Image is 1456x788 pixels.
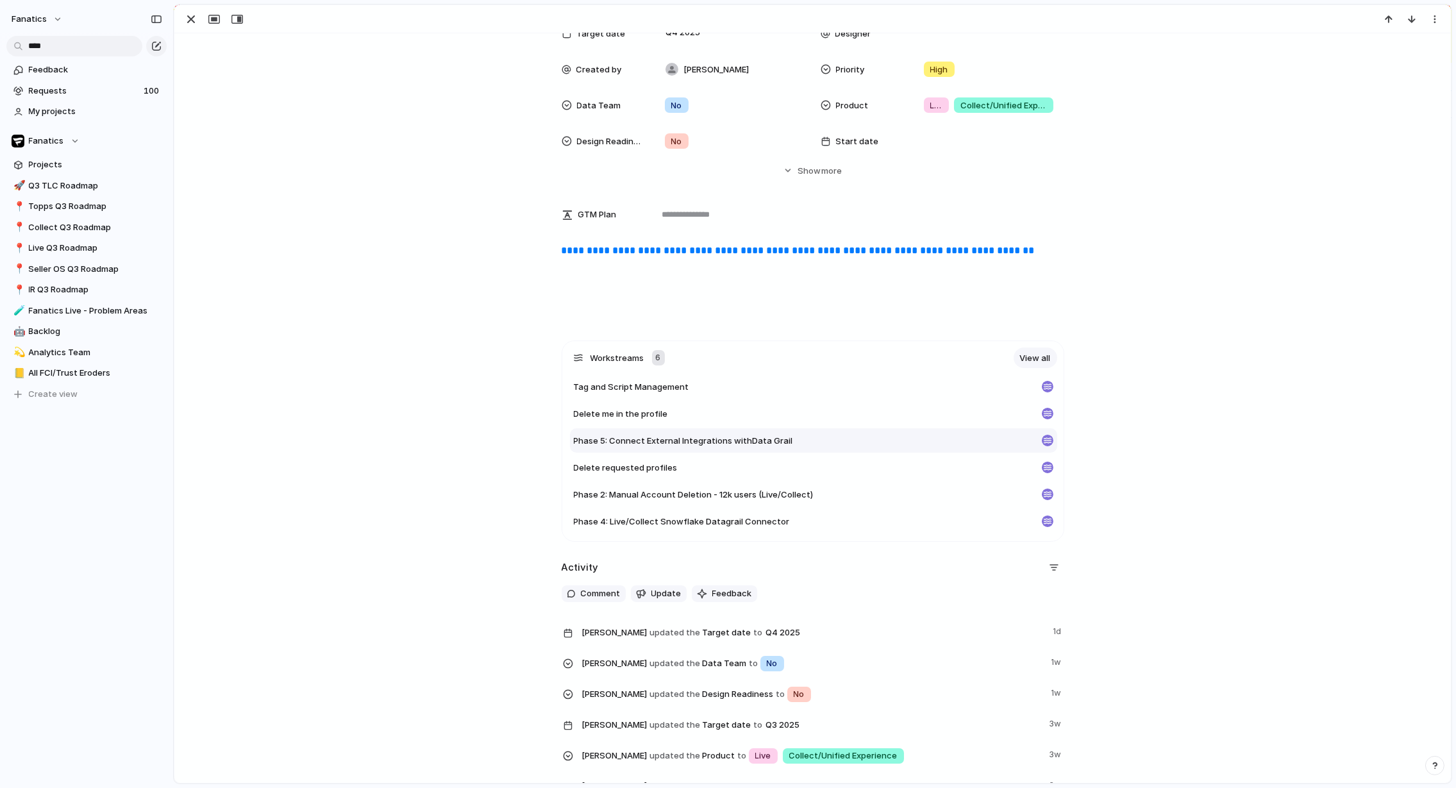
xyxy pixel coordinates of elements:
span: Show [798,165,821,178]
div: 🚀 [13,178,22,193]
span: Design Readiness [577,135,644,148]
span: Collect/Unified Experience [960,99,1046,112]
div: 📍 [13,283,22,298]
button: Fanatics [6,131,167,151]
span: fanatics [12,13,47,26]
span: Phase 4: Live/Collect Snowflake Datagrail Connector [574,516,790,528]
span: No [671,135,682,148]
div: 🤖Backlog [6,322,167,341]
span: updated the [649,657,700,670]
span: Fanatics [29,135,64,147]
span: Tag and Script Management [574,381,689,394]
span: [PERSON_NAME] [582,626,648,639]
span: Q3 TLC Roadmap [29,180,162,192]
h2: Activity [562,560,599,575]
span: Delete me in the profile [574,408,668,421]
span: Phase 5: Connect External Integrations withData Grail [574,435,793,448]
span: [PERSON_NAME] [582,688,648,701]
button: 📍 [12,221,24,234]
span: Live Q3 Roadmap [29,242,162,255]
button: 📒 [12,367,24,380]
a: Projects [6,155,167,174]
span: updated the [649,719,700,732]
span: to [737,750,746,762]
div: 💫 [13,345,22,360]
div: 🧪Fanatics Live - Problem Areas [6,301,167,321]
span: to [753,626,762,639]
span: 1w [1051,684,1064,700]
span: [PERSON_NAME] [582,719,648,732]
span: [PERSON_NAME] [582,657,648,670]
span: updated the [649,750,700,762]
span: Topps Q3 Roadmap [29,200,162,213]
span: Projects [29,158,162,171]
span: Backlog [29,325,162,338]
span: Design Readiness [582,684,1044,703]
a: Requests100 [6,81,167,101]
a: View all [1014,348,1057,368]
a: 📍Collect Q3 Roadmap [6,218,167,237]
button: Showmore [562,159,1064,182]
span: Comment [581,587,621,600]
button: 📍 [12,200,24,213]
span: Created by [576,63,622,76]
span: Designer [835,28,871,40]
span: 3w [1050,715,1064,730]
div: 📍 [13,220,22,235]
span: Analytics Team [29,346,162,359]
div: 📍 [13,199,22,214]
button: 📍 [12,263,24,276]
div: 📍 [13,262,22,276]
span: updated the [649,688,700,701]
span: My projects [29,105,162,118]
span: 100 [144,85,162,97]
span: to [776,688,785,701]
span: Live [755,750,771,762]
span: 3w [1050,746,1064,761]
span: Product [836,99,869,112]
span: High [930,63,948,76]
button: Comment [562,585,626,602]
a: 📒All FCI/Trust Eroders [6,364,167,383]
span: Start date [836,135,879,148]
span: Requests [29,85,140,97]
a: 📍Seller OS Q3 Roadmap [6,260,167,279]
a: 📍Topps Q3 Roadmap [6,197,167,216]
div: 🧪 [13,303,22,318]
span: Fanatics Live - Problem Areas [29,305,162,317]
span: IR Q3 Roadmap [29,283,162,296]
div: 💫Analytics Team [6,343,167,362]
span: to [753,719,762,732]
span: [PERSON_NAME] [684,63,749,76]
a: 📍Live Q3 Roadmap [6,239,167,258]
a: My projects [6,102,167,121]
span: No [671,99,682,112]
span: Workstreams [590,352,644,365]
span: All FCI/Trust Eroders [29,367,162,380]
a: 📍IR Q3 Roadmap [6,280,167,299]
span: 1d [1053,623,1064,638]
button: 🤖 [12,325,24,338]
span: Product [582,746,1042,765]
span: to [749,657,758,670]
span: Collect Q3 Roadmap [29,221,162,234]
button: 💫 [12,346,24,359]
span: Feedback [29,63,162,76]
span: Q3 2025 [763,717,803,733]
div: 6 [652,350,665,365]
button: 🧪 [12,305,24,317]
span: No [794,688,805,701]
span: Seller OS Q3 Roadmap [29,263,162,276]
span: Data Team [577,99,621,112]
span: more [821,165,842,178]
span: [PERSON_NAME] [582,750,648,762]
div: 📍 [13,241,22,256]
span: Phase 2: Manual Account Deletion - 12k users (Live/Collect) [574,489,814,501]
span: Delete requested profiles [574,462,678,474]
span: Create view [29,388,78,401]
